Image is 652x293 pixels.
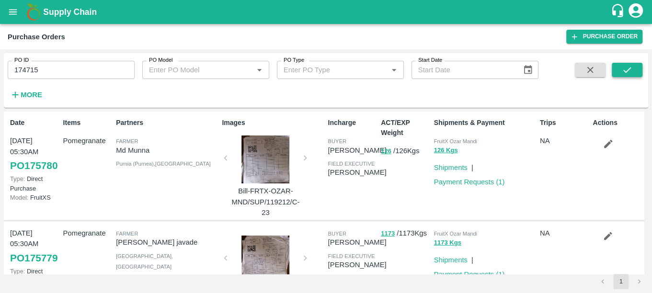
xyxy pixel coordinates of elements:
[63,135,113,146] p: Pomegranate
[328,253,375,259] span: field executive
[613,274,629,289] button: page 1
[116,118,218,128] p: Partners
[381,118,430,138] p: ACT/EXP Weight
[145,64,238,76] input: Enter PO Model
[253,64,265,76] button: Open
[540,118,589,128] p: Trips
[468,251,473,265] div: |
[284,56,304,64] label: PO Type
[328,259,386,270] p: [PERSON_NAME]
[14,56,29,64] label: PO ID
[116,231,138,237] span: Farmer
[10,194,28,201] span: Model:
[381,228,430,239] p: / 1173 Kgs
[434,237,461,248] button: 1173 Kgs
[610,3,627,21] div: customer-support
[10,175,25,182] span: Type:
[381,146,430,157] p: / 126 Kgs
[116,161,210,167] span: Purnia (Purnea) , [GEOGRAPHIC_DATA]
[434,270,505,278] a: Payment Requests (1)
[381,146,391,157] button: 126
[328,167,386,178] p: [PERSON_NAME]
[627,2,644,22] div: account of current user
[434,138,477,144] span: FruitX Ozar Mandi
[434,118,536,128] p: Shipments & Payment
[116,145,218,156] p: Md Munna
[116,138,138,144] span: Farmer
[328,138,346,144] span: buyer
[116,237,218,248] p: [PERSON_NAME] javade
[10,135,59,157] p: [DATE] 05:30AM
[328,231,346,237] span: buyer
[8,87,45,103] button: More
[594,274,648,289] nav: pagination navigation
[10,228,59,249] p: [DATE] 05:30AM
[63,118,113,128] p: Items
[24,2,43,22] img: logo
[519,61,537,79] button: Choose date
[8,31,65,43] div: Purchase Orders
[434,145,458,156] button: 126 Kgs
[280,64,373,76] input: Enter PO Type
[10,118,59,128] p: Date
[566,30,642,44] a: Purchase Order
[434,231,477,237] span: FruitX Ozar Mandi
[434,256,468,264] a: Shipments
[10,267,59,285] p: Direct Purchase
[434,178,505,186] a: Payment Requests (1)
[381,228,395,239] button: 1173
[328,145,386,156] p: [PERSON_NAME]
[328,161,375,167] span: field executive
[10,249,57,267] a: PO175779
[412,61,515,79] input: Start Date
[10,193,59,202] p: FruitXS
[540,135,589,146] p: NA
[418,56,442,64] label: Start Date
[43,7,97,17] b: Supply Chain
[328,118,377,128] p: Incharge
[222,118,324,128] p: Images
[229,186,301,218] p: Bill-FRTX-OZAR-MND/SUP/119212/C-23
[10,268,25,275] span: Type:
[434,164,468,171] a: Shipments
[2,1,24,23] button: open drawer
[468,158,473,173] div: |
[388,64,400,76] button: Open
[116,253,173,270] span: [GEOGRAPHIC_DATA] , [GEOGRAPHIC_DATA]
[43,5,610,19] a: Supply Chain
[540,228,589,238] p: NA
[149,56,173,64] label: PO Model
[8,61,135,79] input: Enter PO ID
[10,157,57,174] a: PO175780
[21,91,42,99] strong: More
[328,237,386,248] p: [PERSON_NAME]
[10,174,59,192] p: Direct Purchase
[63,228,113,238] p: Pomegranate
[593,118,642,128] p: Actions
